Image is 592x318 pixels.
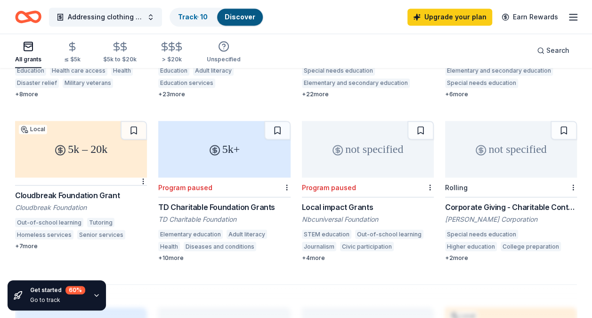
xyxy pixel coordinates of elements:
[158,254,290,261] div: + 10 more
[65,286,85,294] div: 60 %
[302,78,410,88] div: Elementary and secondary education
[445,229,518,239] div: Special needs education
[302,242,336,251] div: Journalism
[302,229,351,239] div: STEM education
[15,230,73,239] div: Homeless services
[302,214,434,224] div: Nbcuniversal Foundation
[77,230,125,239] div: Senior services
[15,78,59,88] div: Disaster relief
[64,56,81,63] div: ≤ $5k
[15,202,147,212] div: Cloudbreak Foundation
[445,121,577,261] a: not specifiedRollingCorporate Giving - Charitable Contributions[PERSON_NAME] CorporationSpecial n...
[501,242,561,251] div: College preparation
[170,8,264,26] button: Track· 10Discover
[15,37,41,68] button: All grants
[302,121,434,261] a: not specifiedProgram pausedLocal impact GrantsNbcuniversal FoundationSTEM educationOut-of-school ...
[158,242,180,251] div: Health
[15,189,147,201] div: Cloudbreak Foundation Grant
[19,125,47,134] div: Local
[340,242,394,251] div: Civic participation
[302,66,375,75] div: Special needs education
[445,242,497,251] div: Higher education
[159,56,184,63] div: > $20k
[445,201,577,212] div: Corporate Giving - Charitable Contributions
[49,8,162,26] button: Addressing clothing insecurity
[15,218,83,227] div: Out-of-school learning
[158,229,223,239] div: Elementary education
[68,11,143,23] span: Addressing clothing insecurity
[445,183,468,191] div: Rolling
[15,56,41,63] div: All grants
[103,56,137,63] div: $5k to $20k
[158,214,290,224] div: TD Charitable Foundation
[30,286,85,294] div: Get started
[445,254,577,261] div: + 2 more
[15,121,147,250] a: 5k – 20kLocalCloudbreak Foundation GrantCloudbreak FoundationOut-of-school learningTutoringHomele...
[158,78,215,88] div: Education services
[50,66,107,75] div: Health care access
[15,6,41,28] a: Home
[15,91,147,98] div: + 8 more
[496,8,564,25] a: Earn Rewards
[15,66,46,75] div: Education
[529,41,577,60] button: Search
[178,13,208,21] a: Track· 10
[158,91,290,98] div: + 23 more
[227,229,267,239] div: Adult literacy
[302,183,356,191] div: Program paused
[64,37,81,68] button: ≤ $5k
[30,296,85,304] div: Go to track
[158,201,290,212] div: TD Charitable Foundation Grants
[445,214,577,224] div: [PERSON_NAME] Corporation
[302,121,434,177] div: not specified
[15,242,147,250] div: + 7 more
[207,37,241,68] button: Unspecified
[111,66,133,75] div: Health
[407,8,492,25] a: Upgrade your plan
[158,121,290,261] a: 5k+Program pausedTD Charitable Foundation GrantsTD Charitable FoundationElementary educationAdult...
[158,121,290,177] div: 5k+
[225,13,255,21] a: Discover
[158,183,212,191] div: Program paused
[302,91,434,98] div: + 22 more
[445,66,553,75] div: Elementary and secondary education
[302,254,434,261] div: + 4 more
[15,121,147,177] div: 5k – 20k
[355,229,423,239] div: Out-of-school learning
[445,91,577,98] div: + 6 more
[546,45,569,56] span: Search
[159,37,184,68] button: > $20k
[87,218,114,227] div: Tutoring
[207,56,241,63] div: Unspecified
[193,66,234,75] div: Adult literacy
[158,66,189,75] div: Education
[184,242,256,251] div: Diseases and conditions
[63,78,113,88] div: Military veterans
[445,121,577,177] div: not specified
[302,201,434,212] div: Local impact Grants
[445,78,518,88] div: Special needs education
[103,37,137,68] button: $5k to $20k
